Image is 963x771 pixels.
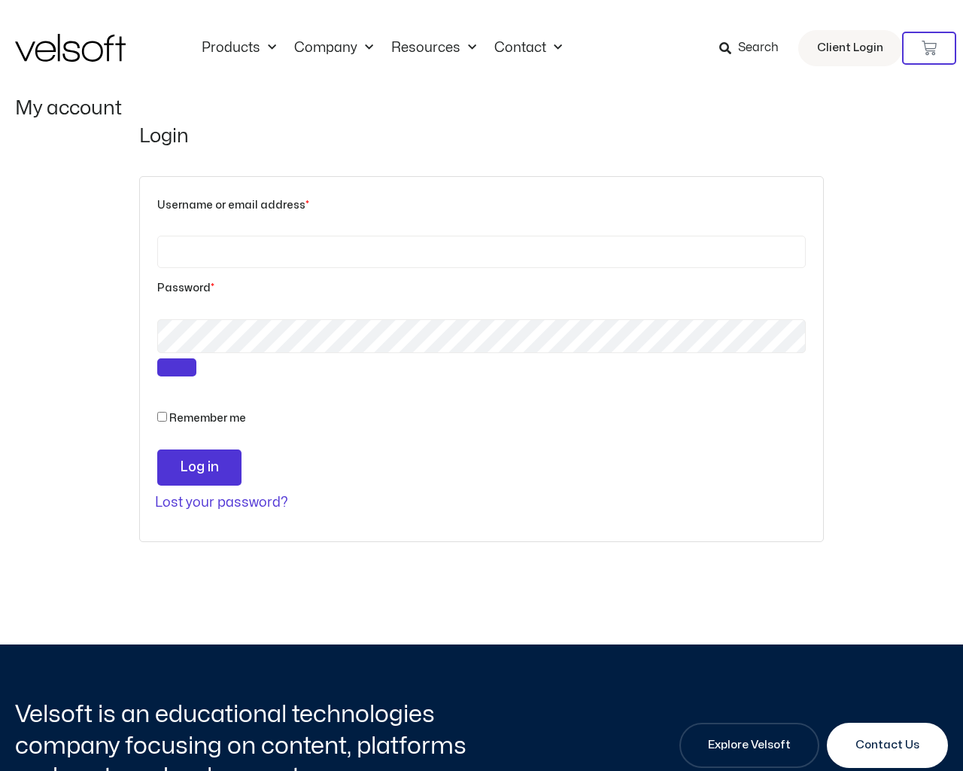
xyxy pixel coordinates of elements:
span: Client Login [817,38,883,58]
span: Explore Velsoft [708,736,791,754]
input: Remember me [157,412,167,422]
button: Show password [157,358,196,376]
span: Contact Us [855,736,919,754]
a: ProductsMenu Toggle [193,40,285,56]
nav: Menu [193,40,571,56]
span: Search [738,38,779,58]
a: Search [719,35,789,61]
label: Password [157,277,806,299]
a: ContactMenu Toggle [485,40,571,56]
a: ResourcesMenu Toggle [382,40,485,56]
button: Log in [157,449,242,486]
span: Remember me [169,413,246,423]
img: Velsoft Training Materials [15,34,126,62]
a: Contact Us [827,723,948,768]
h2: Login [139,123,824,149]
h1: My account [15,96,948,120]
label: Username or email address [157,194,806,216]
a: Lost your password? [155,496,288,509]
a: CompanyMenu Toggle [285,40,382,56]
a: Explore Velsoft [679,723,819,768]
a: Client Login [798,30,902,66]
